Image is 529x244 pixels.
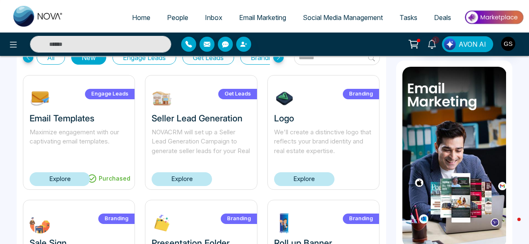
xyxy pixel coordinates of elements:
img: W9EOY1739212645.jpg [152,88,172,109]
p: Maximize engagement with our captivating email templates. [30,128,128,156]
img: Lead Flow [444,38,456,50]
iframe: Intercom live chat [501,216,521,236]
img: NOmgJ1742393483.jpg [30,88,50,109]
img: XLP2c1732303713.jpg [152,213,172,234]
img: User Avatar [501,37,515,51]
p: We'll create a distinctive logo that reflects your brand identity and real estate expertise. [274,128,373,156]
h3: Seller Lead Generation [152,113,250,123]
span: Tasks [399,13,417,22]
img: Nova CRM Logo [13,6,63,27]
label: Get Leads [218,89,257,99]
a: Email Marketing [231,10,294,25]
a: People [159,10,197,25]
span: Inbox [205,13,222,22]
a: Home [124,10,159,25]
label: Branding [343,214,379,224]
span: Email Marketing [239,13,286,22]
span: Social Media Management [303,13,383,22]
span: Deals [434,13,451,22]
span: AVON AI [459,39,486,49]
a: Explore [152,172,212,186]
label: Branding [221,214,257,224]
label: Branding [98,214,135,224]
label: Engage Leads [85,89,135,99]
img: FWbuT1732304245.jpg [30,213,50,234]
h3: Email Templates [30,113,128,123]
img: ptdrg1732303548.jpg [274,213,295,234]
a: Explore [30,172,90,186]
button: Branding [240,50,288,65]
img: 7tHiu1732304639.jpg [274,88,295,109]
button: New [71,50,106,65]
div: Purchased [83,172,135,185]
span: 1 [432,36,439,44]
a: Deals [426,10,459,25]
h3: Logo [274,113,373,123]
span: People [167,13,188,22]
img: Market-place.gif [464,8,524,27]
span: Home [132,13,150,22]
button: All [37,50,65,65]
a: Inbox [197,10,231,25]
button: AVON AI [442,36,493,52]
button: Engage Leads [112,50,176,65]
a: Explore [274,172,334,186]
button: Get Leads [182,50,234,65]
a: 1 [422,36,442,51]
a: Social Media Management [294,10,391,25]
a: Tasks [391,10,426,25]
p: NOVACRM will set up a Seller Lead Generation Campaign to generate seller leads for your Real Estate [152,128,250,156]
label: Branding [343,89,379,99]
